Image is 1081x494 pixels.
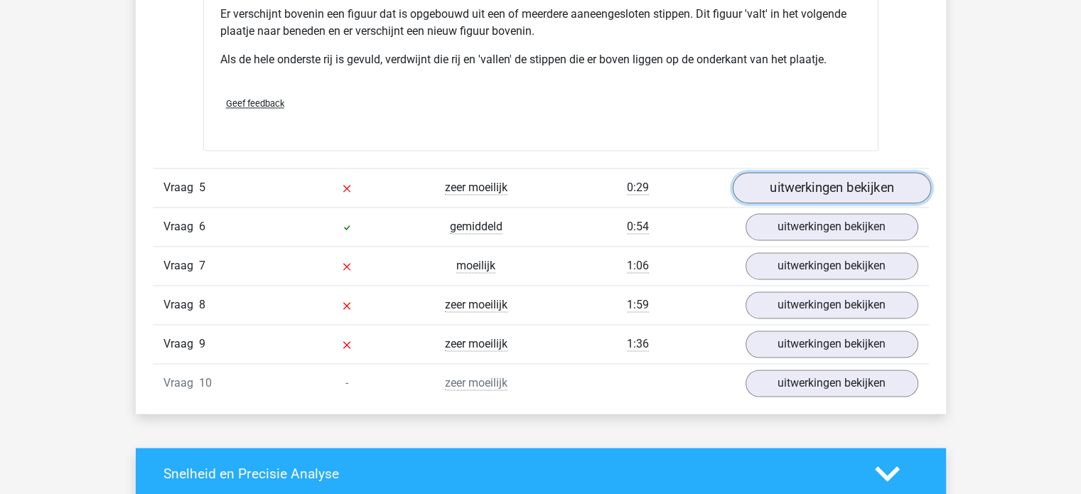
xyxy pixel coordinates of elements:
span: zeer moeilijk [445,181,507,195]
span: 1:06 [627,259,649,273]
span: 1:59 [627,298,649,312]
a: uitwerkingen bekijken [746,291,918,318]
span: Geef feedback [226,98,284,109]
span: 7 [199,259,205,272]
span: Vraag [163,296,199,313]
a: uitwerkingen bekijken [746,252,918,279]
span: 1:36 [627,337,649,351]
span: gemiddeld [450,220,502,234]
span: zeer moeilijk [445,298,507,312]
a: uitwerkingen bekijken [732,173,930,204]
a: uitwerkingen bekijken [746,331,918,358]
span: Vraag [163,257,199,274]
span: 6 [199,220,205,233]
span: 0:29 [627,181,649,195]
div: - [282,375,412,392]
span: moeilijk [456,259,495,273]
h4: Snelheid en Precisie Analyse [163,466,854,482]
p: Als de hele onderste rij is gevuld, verdwijnt die rij en 'vallen' de stippen die er boven liggen ... [220,51,861,68]
span: zeer moeilijk [445,337,507,351]
span: 5 [199,181,205,194]
a: uitwerkingen bekijken [746,213,918,240]
span: 10 [199,376,212,390]
span: 0:54 [627,220,649,234]
span: 9 [199,337,205,350]
span: zeer moeilijk [445,376,507,390]
span: Vraag [163,179,199,196]
span: 8 [199,298,205,311]
span: Vraag [163,335,199,353]
a: uitwerkingen bekijken [746,370,918,397]
span: Vraag [163,218,199,235]
p: Er verschijnt bovenin een figuur dat is opgebouwd uit een of meerdere aaneengesloten stippen. Dit... [220,6,861,40]
span: Vraag [163,375,199,392]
